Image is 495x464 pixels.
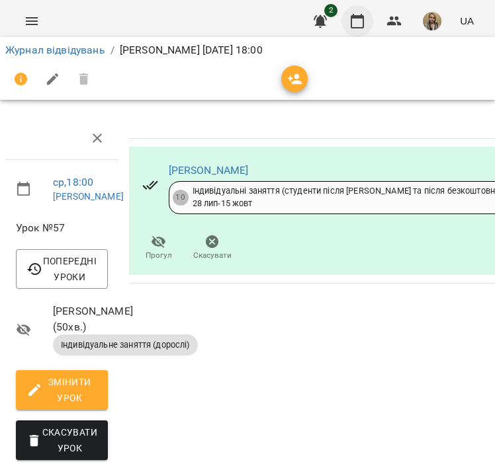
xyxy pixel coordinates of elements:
[324,4,337,17] span: 2
[5,44,105,56] a: Журнал відвідувань
[16,249,108,289] button: Попередні уроки
[120,42,263,58] p: [PERSON_NAME] [DATE] 18:00
[16,5,48,37] button: Menu
[173,190,189,206] div: 10
[185,230,239,267] button: Скасувати
[16,420,108,460] button: Скасувати Урок
[193,250,232,261] span: Скасувати
[53,176,93,188] a: ср , 18:00
[169,164,249,176] a: [PERSON_NAME]
[146,250,172,261] span: Прогул
[16,220,108,236] span: Урок №57
[111,42,114,58] li: /
[460,14,474,28] span: UA
[53,339,198,351] span: Індивідуальне заняття (дорослі)
[455,9,479,33] button: UA
[5,42,490,58] nav: breadcrumb
[26,253,97,285] span: Попередні уроки
[53,303,108,334] span: [PERSON_NAME] ( 50 хв. )
[53,191,124,202] a: [PERSON_NAME]
[26,424,97,456] span: Скасувати Урок
[423,12,441,30] img: 2de22936d2bd162f862d77ab2f835e33.jpg
[26,374,97,406] span: Змінити урок
[132,230,185,267] button: Прогул
[16,370,108,410] button: Змінити урок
